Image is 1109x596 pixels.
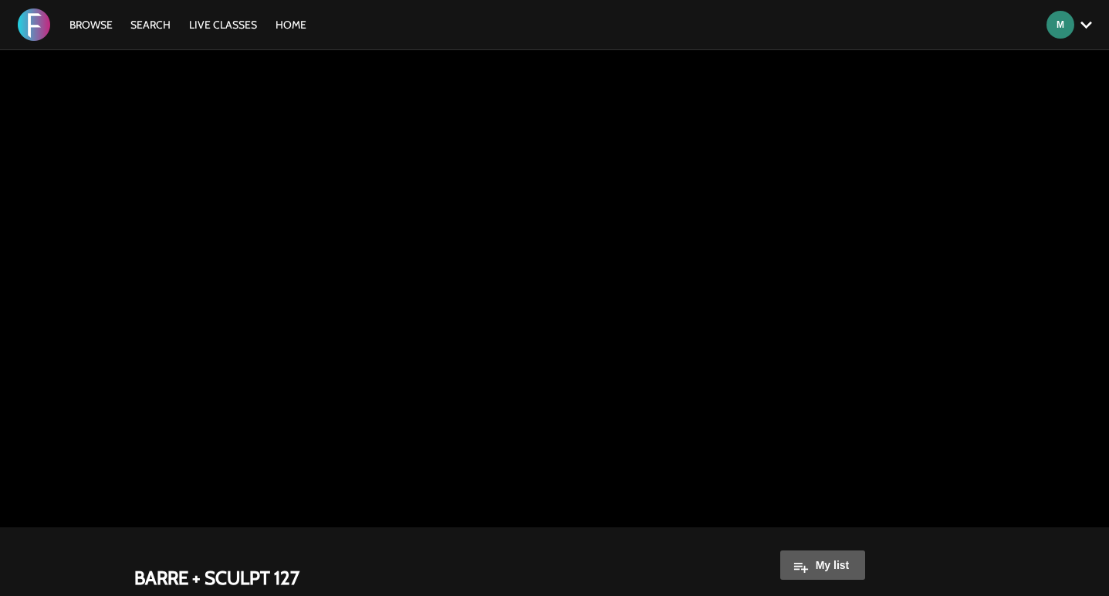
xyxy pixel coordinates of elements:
[123,18,178,32] a: Search
[62,18,120,32] a: Browse
[780,550,866,580] button: My list
[134,566,299,590] strong: BARRE + SCULPT 127
[181,18,265,32] a: LIVE CLASSES
[62,17,315,32] nav: Primary
[18,8,50,41] img: FORMATION
[268,18,314,32] a: HOME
